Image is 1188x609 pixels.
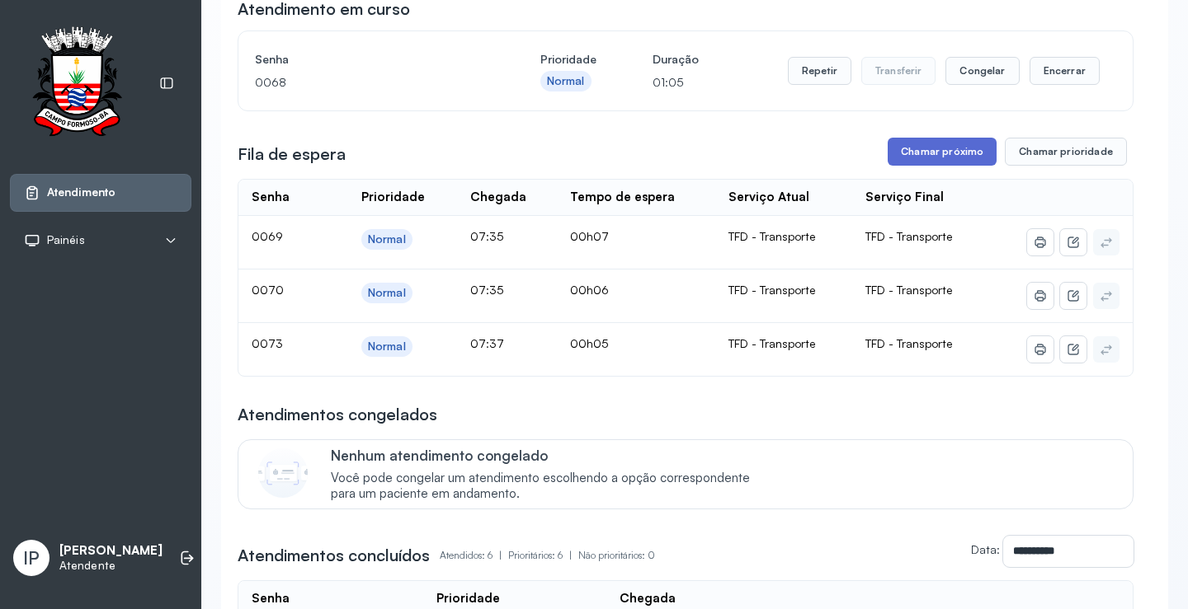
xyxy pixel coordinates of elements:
p: 01:05 [653,71,699,94]
span: 0069 [252,229,283,243]
img: Logotipo do estabelecimento [17,26,136,141]
button: Chamar prioridade [1005,138,1127,166]
span: | [499,549,502,561]
img: Imagem de CalloutCard [258,448,308,498]
h3: Atendimentos concluídos [238,544,430,567]
p: [PERSON_NAME] [59,543,163,559]
span: 0070 [252,283,284,297]
span: Atendimento [47,185,115,199]
span: TFD - Transporte [865,336,952,350]
a: Atendimento [24,185,177,201]
div: Serviço Atual [728,190,809,205]
div: Normal [368,340,406,354]
span: Painéis [47,233,85,247]
div: Chegada [620,591,676,607]
button: Transferir [861,57,936,85]
span: 00h06 [570,283,609,297]
span: Você pode congelar um atendimento escolhendo a opção correspondente para um paciente em andamento. [331,471,767,502]
span: 0073 [252,336,283,350]
p: Atendente [59,559,163,573]
div: Chegada [470,190,526,205]
p: 0068 [255,71,484,94]
div: TFD - Transporte [728,229,839,244]
button: Chamar próximo [888,138,997,166]
span: 00h05 [570,336,608,350]
span: | [569,549,572,561]
button: Repetir [788,57,851,85]
p: Nenhum atendimento congelado [331,447,767,464]
label: Data: [971,542,1000,556]
span: TFD - Transporte [865,283,952,297]
button: Encerrar [1030,57,1100,85]
span: 00h07 [570,229,609,243]
div: TFD - Transporte [728,283,839,297]
button: Congelar [945,57,1019,85]
span: 07:35 [470,283,503,297]
span: 07:37 [470,336,504,350]
div: Tempo de espera [570,190,675,205]
div: Normal [368,232,406,246]
div: Prioridade [436,591,500,607]
h4: Duração [653,48,699,71]
h4: Senha [255,48,484,71]
span: TFD - Transporte [865,229,952,243]
h3: Fila de espera [238,143,346,166]
div: TFD - Transporte [728,336,839,351]
span: 07:35 [470,229,503,243]
h4: Prioridade [540,48,596,71]
div: Normal [547,74,585,88]
h3: Atendimentos congelados [238,403,437,426]
div: Senha [252,591,290,607]
div: Serviço Final [865,190,944,205]
div: Senha [252,190,290,205]
div: Normal [368,286,406,300]
p: Atendidos: 6 [440,544,508,567]
p: Não prioritários: 0 [578,544,655,567]
div: Prioridade [361,190,425,205]
p: Prioritários: 6 [508,544,578,567]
